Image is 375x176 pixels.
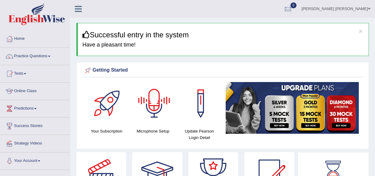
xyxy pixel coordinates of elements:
[0,118,70,133] a: Success Stories
[0,135,70,150] a: Strategy Videos
[86,128,127,134] h4: Your Subscription
[0,100,70,115] a: Predictions
[82,42,364,48] h4: Have a pleasant time!
[0,152,70,168] a: Your Account
[179,128,220,141] h4: Update Pearson Login Detail
[226,82,359,134] img: small5.jpg
[82,31,364,39] h3: Successful entry in the system
[133,128,173,134] h4: Microphone Setup
[0,48,70,63] a: Practice Questions
[0,65,70,81] a: Tests
[359,28,362,34] button: ×
[290,2,297,8] span: 0
[0,83,70,98] a: Online Class
[83,66,362,75] div: Getting Started
[0,30,70,46] a: Home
